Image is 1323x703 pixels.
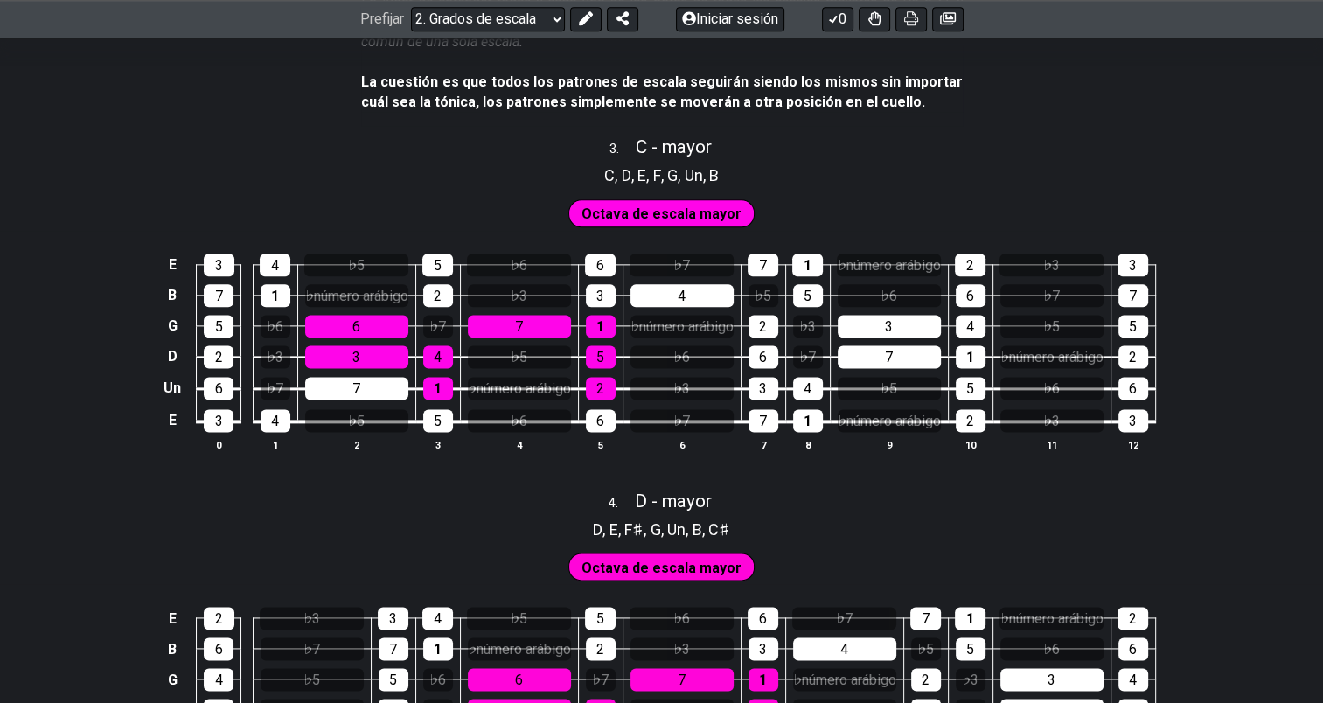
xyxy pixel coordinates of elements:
[623,436,741,455] th: 6
[911,637,941,660] div: ♭5
[586,668,616,691] div: ♭7
[741,436,785,455] th: 7
[609,518,618,541] span: E
[204,377,233,400] div: 6
[468,345,571,368] div: ♭5
[999,607,1104,630] div: ♭número arábigo
[586,345,616,368] div: 5
[709,164,719,187] span: B
[630,607,734,630] div: ♭6
[160,634,185,665] td: B
[1118,284,1148,307] div: 7
[160,372,185,404] td: Un
[1118,315,1148,338] div: 5
[749,345,778,368] div: 6
[468,637,571,660] div: ♭número arábigo
[702,518,709,541] span: ,
[261,345,290,368] div: ♭3
[204,409,233,432] div: 3
[422,607,453,630] div: 4
[1111,436,1155,455] th: 12
[596,160,727,188] section: Scale pitch classes
[793,377,823,400] div: 4
[636,136,712,157] span: C - mayor
[204,607,234,630] div: 2
[415,436,460,455] th: 3
[793,637,896,660] div: 4
[792,607,896,630] div: ♭7
[1118,345,1148,368] div: 2
[305,284,408,307] div: ♭número arábigo
[793,315,823,338] div: ♭3
[948,436,992,455] th: 10
[749,377,778,400] div: 3
[160,341,185,372] td: D
[678,164,685,187] span: ,
[423,284,453,307] div: 2
[622,164,631,187] span: D
[204,637,233,660] div: 6
[261,637,364,660] div: ♭7
[618,518,625,541] span: ,
[859,7,890,31] button: Toggle Dexterity for all fretkits
[260,254,290,276] div: 4
[661,164,668,187] span: ,
[304,254,408,276] div: ♭5
[956,409,985,432] div: 2
[749,284,778,307] div: ♭5
[1118,668,1148,691] div: 4
[586,377,616,400] div: 2
[204,284,233,307] div: 7
[602,518,609,541] span: ,
[204,315,233,338] div: 5
[956,345,985,368] div: 1
[423,409,453,432] div: 5
[653,164,661,187] span: F
[586,409,616,432] div: 6
[253,436,297,455] th: 1
[1000,637,1104,660] div: ♭6
[305,377,408,400] div: 7
[260,607,364,630] div: ♭3
[160,665,185,695] td: G
[379,637,408,660] div: 7
[379,668,408,691] div: 5
[578,436,623,455] th: 5
[467,607,571,630] div: ♭5
[955,607,985,630] div: 1
[838,345,941,368] div: 7
[651,518,661,541] span: G
[793,345,823,368] div: ♭7
[361,73,963,109] strong: La cuestión es que todos los patrones de escala seguirán siendo los mismos sin importar cuál sea ...
[793,409,823,432] div: 1
[1000,315,1104,338] div: ♭5
[686,518,693,541] span: ,
[830,436,948,455] th: 9
[1118,637,1148,660] div: 6
[1000,409,1104,432] div: ♭3
[630,345,734,368] div: ♭6
[748,607,778,630] div: 6
[637,164,646,187] span: E
[793,284,823,307] div: 5
[586,284,616,307] div: 3
[204,345,233,368] div: 2
[630,315,734,338] div: ♭número arábigo
[585,607,616,630] div: 5
[630,254,734,276] div: ♭7
[630,668,734,691] div: 7
[467,254,571,276] div: ♭6
[956,315,985,338] div: 4
[160,249,185,280] td: E
[160,603,185,634] td: E
[685,164,703,187] span: Un
[956,377,985,400] div: 5
[708,518,730,541] span: C♯
[609,142,619,157] font: 3 .
[468,409,571,432] div: ♭6
[261,377,290,400] div: ♭7
[460,436,578,455] th: 4
[676,7,784,31] button: Iniciar sesión
[423,637,453,660] div: 1
[305,409,408,432] div: ♭5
